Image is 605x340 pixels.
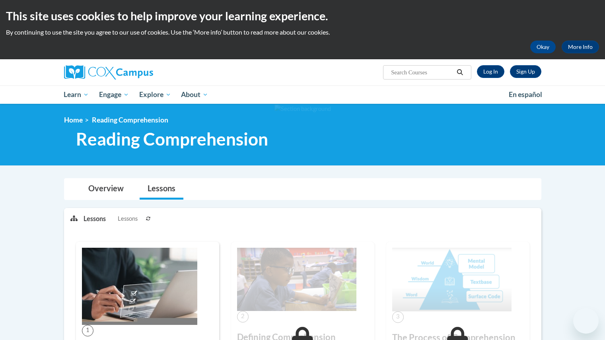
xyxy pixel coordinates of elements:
[99,90,129,99] span: Engage
[140,179,183,200] a: Lessons
[237,248,356,311] img: Course Image
[392,248,512,311] img: Course Image
[562,41,599,53] a: More Info
[64,90,89,99] span: Learn
[573,308,599,334] iframe: Button to launch messaging window
[176,85,213,104] a: About
[181,90,208,99] span: About
[454,68,466,77] button: Search
[510,65,541,78] a: Register
[139,90,171,99] span: Explore
[59,85,94,104] a: Learn
[64,65,153,80] img: Cox Campus
[6,28,599,37] p: By continuing to use the site you agree to our use of cookies. Use the ‘More info’ button to read...
[64,116,83,124] a: Home
[237,311,249,323] span: 2
[64,65,215,80] a: Cox Campus
[509,90,542,99] span: En español
[477,65,504,78] a: Log In
[274,105,331,113] img: Section background
[52,85,553,104] div: Main menu
[390,68,454,77] input: Search Courses
[6,8,599,24] h2: This site uses cookies to help improve your learning experience.
[82,325,93,336] span: 1
[84,214,106,223] p: Lessons
[82,248,197,325] img: Course Image
[76,128,268,150] span: Reading Comprehension
[94,85,134,104] a: Engage
[392,311,404,323] span: 3
[92,116,168,124] span: Reading Comprehension
[530,41,556,53] button: Okay
[80,179,132,200] a: Overview
[134,85,176,104] a: Explore
[504,86,547,103] a: En español
[118,214,138,223] span: Lessons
